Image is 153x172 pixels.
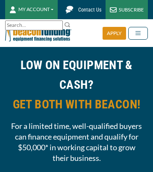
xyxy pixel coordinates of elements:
a: APPLY [103,27,128,40]
a: Contact Us [58,2,106,17]
span: Contact Us [78,7,101,13]
h2: LOW ON EQUIPMENT & CASH? [5,55,148,114]
img: Beacon Funding chat [62,2,77,17]
input: Search [5,20,63,30]
a: Clear search text [54,22,61,29]
img: Search [64,21,71,28]
div: APPLY [103,27,126,40]
img: Beacon Funding Corporation logo [5,19,71,47]
span: GET BOTH WITH BEACON! [5,95,148,114]
span: For a limited time, well-qualified buyers can finance equipment and qualify for $50,000* in worki... [5,121,148,163]
button: Toggle navigation [128,27,148,40]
